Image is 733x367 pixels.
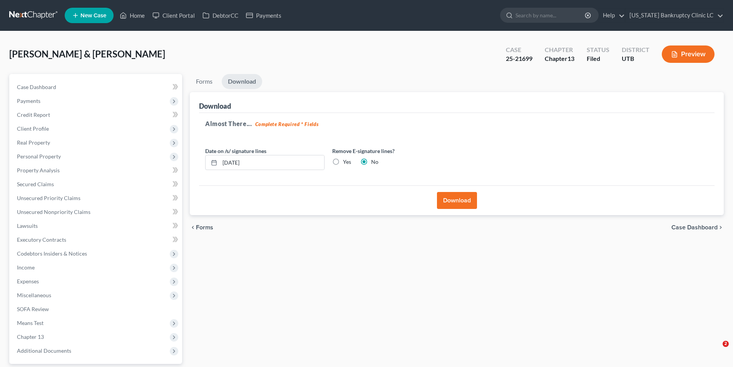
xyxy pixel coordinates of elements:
[190,224,224,231] button: chevron_left Forms
[255,121,319,127] strong: Complete Required * Fields
[11,108,182,122] a: Credit Report
[17,84,56,90] span: Case Dashboard
[437,192,477,209] button: Download
[17,278,39,285] span: Expenses
[17,222,38,229] span: Lawsuits
[622,45,649,54] div: District
[199,8,242,22] a: DebtorCC
[17,264,35,271] span: Income
[671,224,724,231] a: Case Dashboard chevron_right
[196,224,213,231] span: Forms
[567,55,574,62] span: 13
[17,333,44,340] span: Chapter 13
[9,48,165,59] span: [PERSON_NAME] & [PERSON_NAME]
[17,320,44,326] span: Means Test
[545,54,574,63] div: Chapter
[205,119,708,128] h5: Almost There...
[11,302,182,316] a: SOFA Review
[190,74,219,89] a: Forms
[17,139,50,146] span: Real Property
[545,45,574,54] div: Chapter
[599,8,625,22] a: Help
[222,74,262,89] a: Download
[149,8,199,22] a: Client Portal
[17,153,61,160] span: Personal Property
[17,111,50,118] span: Credit Report
[17,181,54,187] span: Secured Claims
[587,54,609,63] div: Filed
[17,98,40,104] span: Payments
[199,101,231,111] div: Download
[17,250,87,257] span: Codebtors Insiders & Notices
[11,233,182,247] a: Executory Contracts
[220,155,324,170] input: MM/DD/YYYY
[622,54,649,63] div: UTB
[506,45,532,54] div: Case
[11,80,182,94] a: Case Dashboard
[11,163,182,177] a: Property Analysis
[17,167,60,173] span: Property Analysis
[626,8,723,22] a: [US_STATE] Bankruptcy Clinic LC
[17,347,71,354] span: Additional Documents
[11,205,182,219] a: Unsecured Nonpriority Claims
[17,292,51,298] span: Miscellaneous
[343,158,351,166] label: Yes
[11,177,182,191] a: Secured Claims
[718,224,724,231] i: chevron_right
[116,8,149,22] a: Home
[11,191,182,205] a: Unsecured Priority Claims
[587,45,609,54] div: Status
[11,219,182,233] a: Lawsuits
[17,236,66,243] span: Executory Contracts
[80,13,106,19] span: New Case
[371,158,378,166] label: No
[332,147,452,155] label: Remove E-signature lines?
[707,341,725,359] iframe: Intercom live chat
[671,224,718,231] span: Case Dashboard
[662,45,715,63] button: Preview
[17,306,49,312] span: SOFA Review
[190,224,196,231] i: chevron_left
[17,209,90,215] span: Unsecured Nonpriority Claims
[515,8,586,22] input: Search by name...
[506,54,532,63] div: 25-21699
[17,125,49,132] span: Client Profile
[723,341,729,347] span: 2
[242,8,285,22] a: Payments
[205,147,266,155] label: Date on /s/ signature lines
[17,195,80,201] span: Unsecured Priority Claims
